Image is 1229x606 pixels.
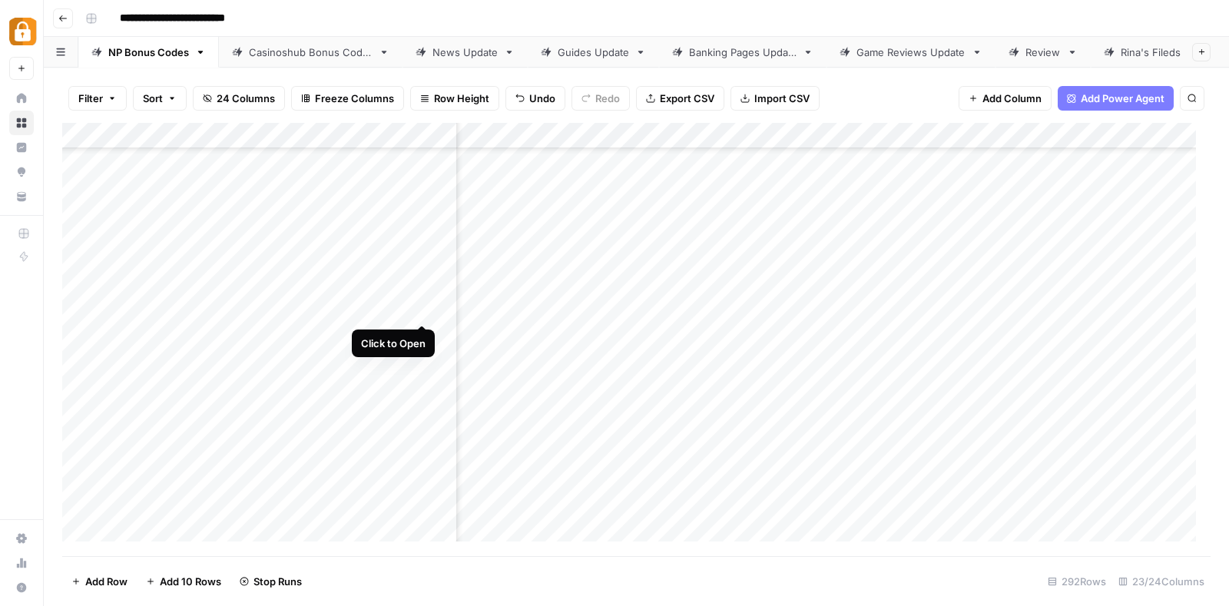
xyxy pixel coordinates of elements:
span: Undo [529,91,555,106]
span: Freeze Columns [315,91,394,106]
a: Home [9,86,34,111]
button: Freeze Columns [291,86,404,111]
a: News Update [402,37,528,68]
a: Browse [9,111,34,135]
button: Sort [133,86,187,111]
span: Add 10 Rows [160,574,221,589]
span: Redo [595,91,620,106]
button: Redo [571,86,630,111]
button: Undo [505,86,565,111]
span: Filter [78,91,103,106]
span: Export CSV [660,91,714,106]
a: NP Bonus Codes [78,37,219,68]
div: Game Reviews Update [856,45,966,60]
button: Add Power Agent [1058,86,1174,111]
div: NP Bonus Codes [108,45,189,60]
span: Add Power Agent [1081,91,1164,106]
button: Import CSV [730,86,820,111]
span: Row Height [434,91,489,106]
a: Your Data [9,184,34,209]
a: Settings [9,526,34,551]
div: Casinoshub Bonus Codes [249,45,373,60]
button: Add 10 Rows [137,569,230,594]
button: Help + Support [9,575,34,600]
div: Banking Pages Update [689,45,797,60]
a: Insights [9,135,34,160]
div: 23/24 Columns [1112,569,1211,594]
a: Review [995,37,1091,68]
div: Review [1025,45,1061,60]
span: Import CSV [754,91,810,106]
button: Add Row [62,569,137,594]
a: Casinoshub Bonus Codes [219,37,402,68]
div: Click to Open [361,336,426,351]
span: 24 Columns [217,91,275,106]
div: 292 Rows [1042,569,1112,594]
button: Workspace: Adzz [9,12,34,51]
a: Game Reviews Update [827,37,995,68]
button: Stop Runs [230,569,311,594]
span: Stop Runs [253,574,302,589]
button: Filter [68,86,127,111]
span: Add Row [85,574,128,589]
span: Add Column [982,91,1042,106]
img: Adzz Logo [9,18,37,45]
a: Opportunities [9,160,34,184]
div: Guides Update [558,45,629,60]
button: Export CSV [636,86,724,111]
button: 24 Columns [193,86,285,111]
a: Banking Pages Update [659,37,827,68]
span: Sort [143,91,163,106]
div: News Update [432,45,498,60]
button: Add Column [959,86,1052,111]
a: Usage [9,551,34,575]
a: Guides Update [528,37,659,68]
button: Row Height [410,86,499,111]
